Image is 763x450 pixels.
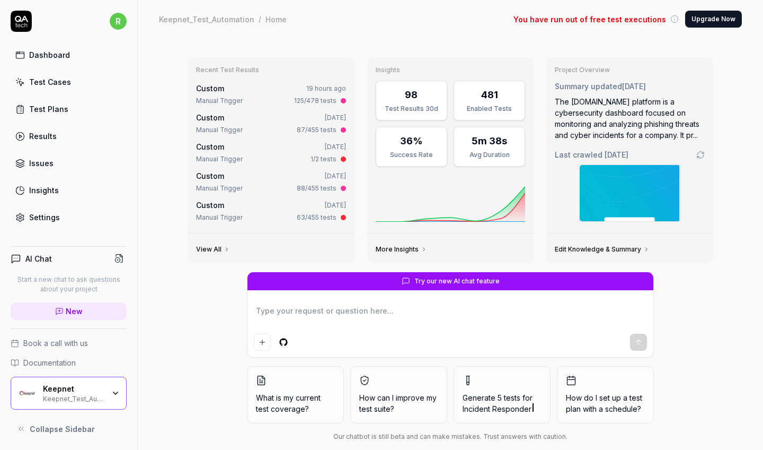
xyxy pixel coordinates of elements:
[472,134,507,148] div: 5m 38s
[11,99,127,119] a: Test Plans
[30,423,95,435] span: Collapse Sidebar
[196,171,224,180] span: Custom
[196,201,224,210] span: Custom
[306,84,346,92] time: 19 hours ago
[11,153,127,174] a: Issues
[29,185,59,196] div: Insights
[43,384,104,394] div: Keepnet
[11,302,127,320] a: New
[11,180,127,201] a: Insights
[325,172,346,180] time: [DATE]
[247,432,654,442] div: Our chatbot is still beta and can make mistakes. Trust answers with caution.
[196,113,224,122] span: Custom
[29,103,68,115] div: Test Plans
[460,104,518,114] div: Enabled Tests
[463,392,542,414] span: Generate 5 tests for
[325,143,346,151] time: [DATE]
[254,334,271,351] button: Add attachment
[454,366,551,423] button: Generate 5 tests forIncident Responder
[110,13,127,30] span: r
[310,154,336,164] div: 1/2 tests
[685,11,742,28] button: Upgrade Now
[463,404,531,413] span: Incident Responder
[555,82,622,91] span: Summary updated
[194,110,348,137] a: Custom[DATE]Manual Trigger87/455 tests
[29,76,71,88] div: Test Cases
[297,125,336,135] div: 87/455 tests
[11,357,127,368] a: Documentation
[110,11,127,32] button: r
[696,151,705,159] a: Go to crawling settings
[11,418,127,439] button: Collapse Sidebar
[376,66,526,74] h3: Insights
[25,253,52,264] h4: AI Chat
[297,184,336,193] div: 88/455 tests
[194,197,348,224] a: Custom[DATE]Manual Trigger63/455 tests
[460,150,518,160] div: Avg Duration
[557,366,654,423] button: How do I set up a test plan with a schedule?
[29,49,70,60] div: Dashboard
[513,14,666,25] span: You have run out of free test executions
[297,213,336,222] div: 63/455 tests
[605,150,628,159] time: [DATE]
[196,84,224,93] span: Custom
[194,139,348,166] a: Custom[DATE]Manual Trigger1/2 tests
[196,96,243,106] div: Manual Trigger
[196,125,243,135] div: Manual Trigger
[265,14,287,24] div: Home
[566,392,645,414] span: How do I set up a test plan with a schedule?
[196,213,243,222] div: Manual Trigger
[194,168,348,195] a: Custom[DATE]Manual Trigger88/455 tests
[325,114,346,122] time: [DATE]
[11,275,127,294] p: Start a new chat to ask questions about your project
[555,149,628,160] span: Last crawled
[400,134,423,148] div: 36%
[196,66,346,74] h3: Recent Test Results
[196,142,224,151] span: Custom
[159,14,254,24] div: Keepnet_Test_Automation
[66,306,83,317] span: New
[325,201,346,209] time: [DATE]
[359,392,438,414] span: How can I improve my test suite?
[11,207,127,228] a: Settings
[11,377,127,410] button: Keepnet LogoKeepnetKeepnet_Test_Automation
[350,366,447,423] button: How can I improve my test suite?
[11,45,127,65] a: Dashboard
[23,337,88,349] span: Book a call with us
[555,96,705,141] div: The [DOMAIN_NAME] platform is a cybersecurity dashboard focused on monitoring and analyzing phish...
[11,72,127,92] a: Test Cases
[259,14,261,24] div: /
[196,154,243,164] div: Manual Trigger
[29,131,57,142] div: Results
[383,104,440,114] div: Test Results 30d
[29,212,60,223] div: Settings
[481,88,498,102] div: 481
[194,81,348,108] a: Custom19 hours agoManual Trigger125/478 tests
[555,245,650,254] a: Edit Knowledge & Summary
[196,245,230,254] a: View All
[43,394,104,402] div: Keepnet_Test_Automation
[405,88,418,102] div: 98
[555,66,705,74] h3: Project Overview
[376,245,427,254] a: More Insights
[17,384,37,403] img: Keepnet Logo
[414,276,500,286] span: Try our new AI chat feature
[23,357,76,368] span: Documentation
[580,165,680,221] img: Screenshot
[256,392,335,414] span: What is my current test coverage?
[294,96,336,106] div: 125/478 tests
[383,150,440,160] div: Success Rate
[11,126,127,146] a: Results
[196,184,243,193] div: Manual Trigger
[29,158,54,169] div: Issues
[247,366,344,423] button: What is my current test coverage?
[622,82,646,91] time: [DATE]
[11,337,127,349] a: Book a call with us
